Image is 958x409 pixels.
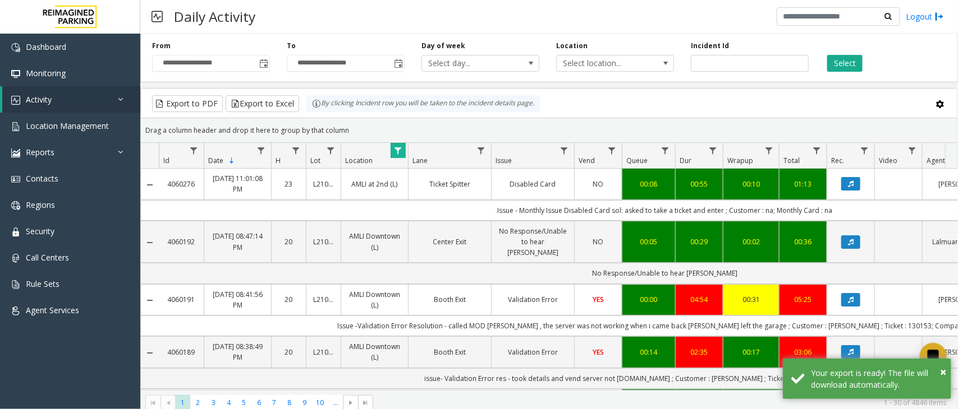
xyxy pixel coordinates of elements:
[312,99,321,108] img: infoIcon.svg
[11,96,20,105] img: 'icon'
[730,236,772,247] div: 00:02
[11,43,20,52] img: 'icon'
[786,179,820,189] a: 01:13
[658,143,673,158] a: Queue Filter Menu
[141,296,159,305] a: Collapse Details
[166,236,197,247] a: 4060192
[593,347,604,357] span: YES
[141,143,957,390] div: Data table
[940,364,946,379] span: ×
[680,156,691,165] span: Dur
[629,294,668,305] div: 00:00
[730,294,772,305] div: 00:31
[581,179,615,189] a: NO
[496,156,512,165] span: Issue
[254,143,269,158] a: Date Filter Menu
[310,156,320,165] span: Lot
[26,147,54,157] span: Reports
[11,148,20,157] img: 'icon'
[26,278,59,289] span: Rule Sets
[682,294,716,305] div: 04:54
[415,236,484,247] a: Center Exit
[809,143,824,158] a: Total Filter Menu
[412,156,428,165] span: Lane
[380,398,946,407] kendo-pager-info: 1 - 30 of 4846 items
[211,231,264,252] a: [DATE] 08:47:14 PM
[786,347,820,357] a: 03:06
[879,156,897,165] span: Video
[940,364,946,380] button: Close
[691,41,729,51] label: Incident Id
[313,347,334,357] a: L21063900
[168,3,261,30] h3: Daily Activity
[415,179,484,189] a: Ticket Spitter
[593,237,604,247] span: NO
[141,238,159,247] a: Collapse Details
[730,347,772,357] a: 00:17
[421,41,465,51] label: Day of week
[556,41,588,51] label: Location
[348,179,401,189] a: AMLI at 2nd (L)
[348,231,401,252] a: AMLI Downtown (L)
[278,179,299,189] a: 23
[348,341,401,362] a: AMLI Downtown (L)
[227,156,236,165] span: Sortable
[593,295,604,304] span: YES
[11,306,20,315] img: 'icon'
[831,156,844,165] span: Rec.
[211,341,264,362] a: [DATE] 08:38:49 PM
[163,156,169,165] span: Id
[141,348,159,357] a: Collapse Details
[498,347,567,357] a: Validation Error
[26,226,54,236] span: Security
[313,294,334,305] a: L21063900
[11,122,20,131] img: 'icon'
[786,236,820,247] a: 00:36
[361,398,370,407] span: Go to the last page
[762,143,777,158] a: Wrapup Filter Menu
[288,143,304,158] a: H Filter Menu
[682,347,716,357] a: 02:35
[141,180,159,189] a: Collapse Details
[581,347,615,357] a: YES
[11,254,20,263] img: 'icon'
[727,156,753,165] span: Wrapup
[186,143,201,158] a: Id Filter Menu
[557,55,650,71] span: Select location...
[26,94,52,105] span: Activity
[682,236,716,247] a: 00:29
[557,143,572,158] a: Issue Filter Menu
[11,227,20,236] img: 'icon'
[786,294,820,305] div: 05:25
[278,236,299,247] a: 20
[26,41,66,52] span: Dashboard
[579,156,595,165] span: Vend
[783,156,800,165] span: Total
[629,179,668,189] a: 00:08
[682,179,716,189] a: 00:55
[141,120,957,140] div: Drag a column header and drop it here to group by that column
[11,280,20,289] img: 'icon'
[581,236,615,247] a: NO
[306,95,540,112] div: By clicking Incident row you will be taken to the incident details page.
[474,143,489,158] a: Lane Filter Menu
[498,179,567,189] a: Disabled Card
[629,347,668,357] a: 00:14
[11,175,20,184] img: 'icon'
[26,199,55,210] span: Regions
[498,294,567,305] a: Validation Error
[730,179,772,189] div: 00:10
[348,289,401,310] a: AMLI Downtown (L)
[629,236,668,247] a: 00:05
[11,201,20,210] img: 'icon'
[11,69,20,78] img: 'icon'
[705,143,721,158] a: Dur Filter Menu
